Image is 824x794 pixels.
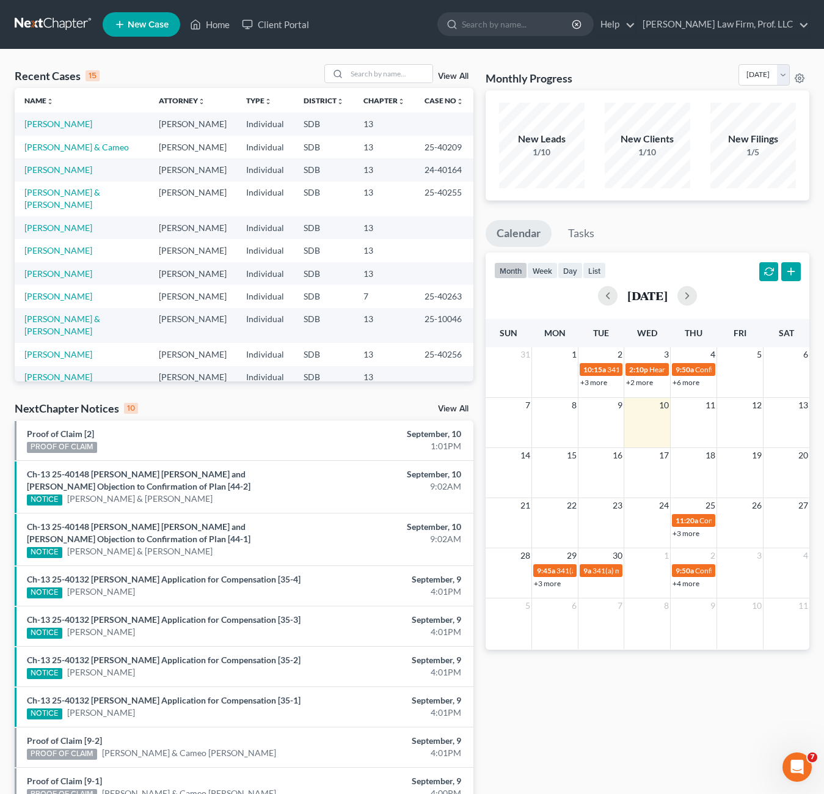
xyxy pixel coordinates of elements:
td: 13 [354,262,415,285]
div: The court has added a new Credit Counseling Field that we need to update upon filing. Please remo... [20,133,191,217]
div: New Leads [499,132,585,146]
span: 30 [611,548,624,563]
div: 1/10 [605,146,690,158]
span: 27 [797,498,809,513]
div: Recent Cases [15,68,100,83]
td: [PERSON_NAME] [149,158,236,181]
button: Gif picker [38,400,48,410]
div: PROOF OF CLAIM [27,749,97,760]
span: 7 [524,398,531,413]
a: [PERSON_NAME] [24,268,92,279]
a: [PERSON_NAME] [67,707,135,719]
td: [PERSON_NAME] [149,112,236,135]
a: +3 more [673,529,699,538]
div: 9:02AM [324,480,461,493]
span: 5 [524,598,531,613]
td: 7 [354,285,415,307]
td: Individual [236,112,294,135]
span: 7 [616,598,624,613]
a: [PERSON_NAME] [24,372,92,382]
a: Proof of Claim [9-2] [27,735,102,746]
td: 13 [354,308,415,343]
span: 4 [709,347,716,362]
td: SDB [294,136,354,158]
div: NOTICE [27,587,62,598]
i: unfold_more [46,98,54,105]
a: +2 more [626,378,653,387]
div: 4:01PM [324,586,461,598]
div: NextChapter Notices [15,401,138,416]
a: [PERSON_NAME] [24,119,92,129]
div: September, 10 [324,468,461,480]
div: 4:01PM [324,747,461,759]
button: Home [191,5,214,28]
span: 20 [797,448,809,463]
a: View All [438,405,469,413]
a: +3 more [580,378,607,387]
span: 2 [616,347,624,362]
span: 341(a) meeting for [PERSON_NAME] & [PERSON_NAME] [556,566,739,575]
span: 26 [751,498,763,513]
span: 9:45a [537,566,555,575]
td: Individual [236,308,294,343]
span: 3 [756,548,763,563]
span: 15 [566,448,578,463]
div: 9:02AM [324,533,461,545]
td: SDB [294,158,354,181]
p: Active 6h ago [59,15,114,28]
span: 23 [611,498,624,513]
button: Emoji picker [19,400,29,410]
td: SDB [294,112,354,135]
i: unfold_more [337,98,344,105]
td: SDB [294,308,354,343]
input: Search by name... [347,65,432,83]
td: Individual [236,239,294,262]
div: September, 9 [324,614,461,626]
span: 9:50a [676,365,694,374]
h1: [PERSON_NAME] [59,6,139,15]
a: [PERSON_NAME] [24,349,92,359]
div: New Clients [605,132,690,146]
button: Upload attachment [58,400,68,410]
i: unfold_more [456,98,464,105]
td: 13 [354,239,415,262]
button: go back [8,5,31,28]
span: 6 [571,598,578,613]
div: September, 10 [324,521,461,533]
span: 2:10p [629,365,648,374]
td: Individual [236,182,294,216]
iframe: Intercom live chat [782,752,812,782]
a: Ch-13 25-40132 [PERSON_NAME] Application for Compensation [35-2] [27,655,301,665]
td: 25-40255 [415,182,473,216]
span: New Case [128,20,169,29]
span: 341(a) meeting for [PERSON_NAME] & Cameo [PERSON_NAME] [607,365,814,374]
a: Home [184,13,236,35]
td: [PERSON_NAME] [149,262,236,285]
b: 🚨ATTN: [GEOGRAPHIC_DATA] of [US_STATE] [20,104,174,126]
span: Fri [734,328,746,338]
div: September, 10 [324,428,461,440]
span: 10:15a [583,365,606,374]
a: Ch-13 25-40148 [PERSON_NAME] [PERSON_NAME] and [PERSON_NAME] Objection to Confirmation of Plan [4... [27,469,250,491]
a: [PERSON_NAME] [24,245,92,255]
span: 9 [709,598,716,613]
span: 11 [704,398,716,413]
td: Individual [236,158,294,181]
td: 13 [354,216,415,239]
td: 13 [354,366,415,389]
a: Calendar [486,220,552,247]
td: [PERSON_NAME] [149,285,236,307]
span: 1 [663,548,670,563]
button: month [494,262,527,279]
span: 18 [704,448,716,463]
i: unfold_more [398,98,405,105]
span: 12 [751,398,763,413]
span: Mon [544,328,566,338]
div: NOTICE [27,708,62,719]
div: NOTICE [27,628,62,639]
td: Individual [236,216,294,239]
a: Typeunfold_more [246,96,272,105]
span: 22 [566,498,578,513]
div: PROOF OF CLAIM [27,442,97,453]
a: [PERSON_NAME] [24,291,92,301]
